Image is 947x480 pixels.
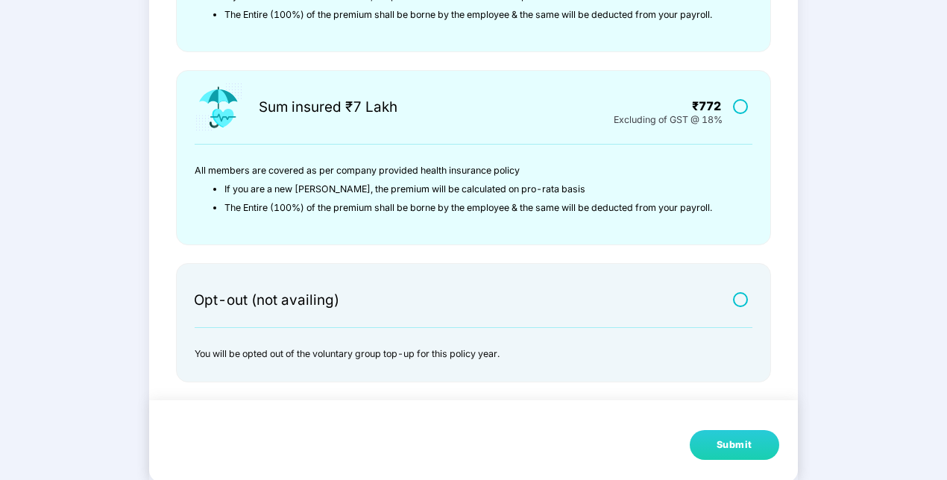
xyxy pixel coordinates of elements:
[195,165,520,176] span: All members are covered as per company provided health insurance policy
[224,9,712,20] span: The Entire (100%) of the premium shall be borne by the employee & the same will be deducted from ...
[717,438,752,452] div: Submit
[224,183,585,195] span: If you are a new [PERSON_NAME], the premium will be calculated on pro-rata basis
[224,202,712,213] span: The Entire (100%) of the premium shall be borne by the employee & the same will be deducted from ...
[195,348,500,359] span: You will be opted out of the voluntary group top-up for this policy year.
[597,101,721,115] div: ₹772
[614,111,723,123] div: Excluding of GST @ 18%
[690,430,779,460] button: Submit
[194,82,244,133] img: icon
[259,101,397,117] div: Sum insured ₹7 Lakh
[194,294,339,310] div: Opt-out (not availing)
